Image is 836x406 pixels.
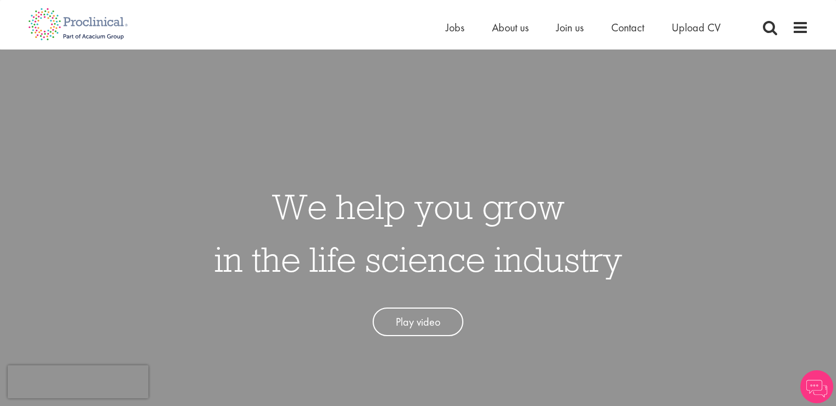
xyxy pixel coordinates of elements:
[800,370,833,403] img: Chatbot
[556,20,584,35] a: Join us
[214,180,622,286] h1: We help you grow in the life science industry
[672,20,721,35] a: Upload CV
[611,20,644,35] a: Contact
[373,308,463,337] a: Play video
[492,20,529,35] a: About us
[446,20,464,35] a: Jobs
